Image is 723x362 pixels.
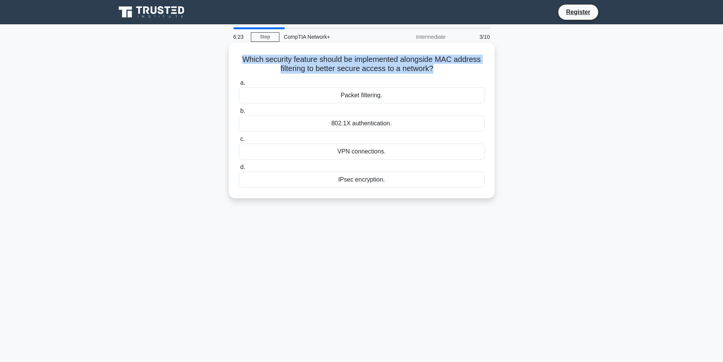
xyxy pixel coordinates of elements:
a: Stop [251,32,279,42]
div: Packet filtering. [239,87,485,103]
a: Register [561,7,595,17]
div: 6:23 [229,29,251,44]
span: d. [240,164,245,170]
div: CompTIA Network+ [279,29,384,44]
div: VPN connections. [239,144,485,160]
div: Intermediate [384,29,450,44]
span: c. [240,136,245,142]
span: b. [240,107,245,114]
h5: Which security feature should be implemented alongside MAC address filtering to better secure acc... [238,55,485,74]
div: IPsec encryption. [239,172,485,188]
div: 802.1X authentication. [239,115,485,131]
span: a. [240,79,245,86]
div: 3/10 [450,29,495,44]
